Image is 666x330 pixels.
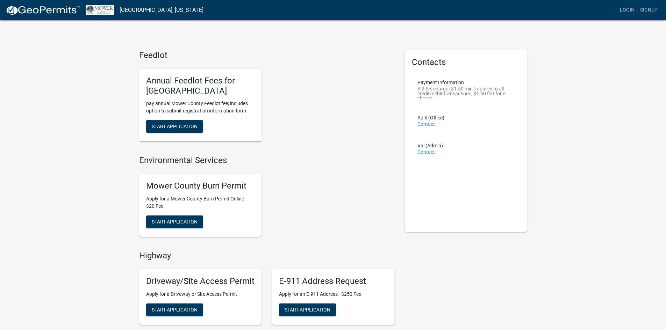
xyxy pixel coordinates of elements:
[146,195,255,210] p: Apply for a Mower County Burn Permit Online - $20 Fee
[86,5,114,15] img: Mower County, Minnesota
[152,307,198,312] span: Start Application
[146,100,255,115] p: pay annual Mower County Feedlot fee; includes option to submit registration information form
[285,307,330,312] span: Start Application
[279,291,387,298] p: Apply for an E-911 Address - $250 Fee
[146,291,255,298] p: Apply for a Driveway or Site Access Permit
[146,276,255,286] h5: Driveway/Site Access Permit
[139,251,394,261] h4: Highway
[417,80,515,85] p: Payment Information
[417,121,435,127] a: Contact
[146,181,255,191] h5: Mower County Burn Permit
[146,120,203,133] button: Start Application
[152,219,198,224] span: Start Application
[152,124,198,129] span: Start Application
[146,215,203,228] button: Start Application
[412,57,520,67] h5: Contacts
[417,86,515,98] p: A 2.5% charge ($1.50 min.) applies to all credit/debit transactions; $1.50 flat for e-checks
[146,303,203,316] button: Start Application
[417,143,443,148] p: Val (Admin)
[417,115,444,120] p: April (Office)
[637,3,660,17] a: Signup
[617,3,637,17] a: Login
[146,76,255,96] h5: Annual Feedlot Fees for [GEOGRAPHIC_DATA]
[279,303,336,316] button: Start Application
[120,4,203,16] a: [GEOGRAPHIC_DATA], [US_STATE]
[139,50,394,60] h4: Feedlot
[279,276,387,286] h5: E-911 Address Request
[417,149,435,155] a: Contact
[139,155,394,166] h4: Environmental Services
